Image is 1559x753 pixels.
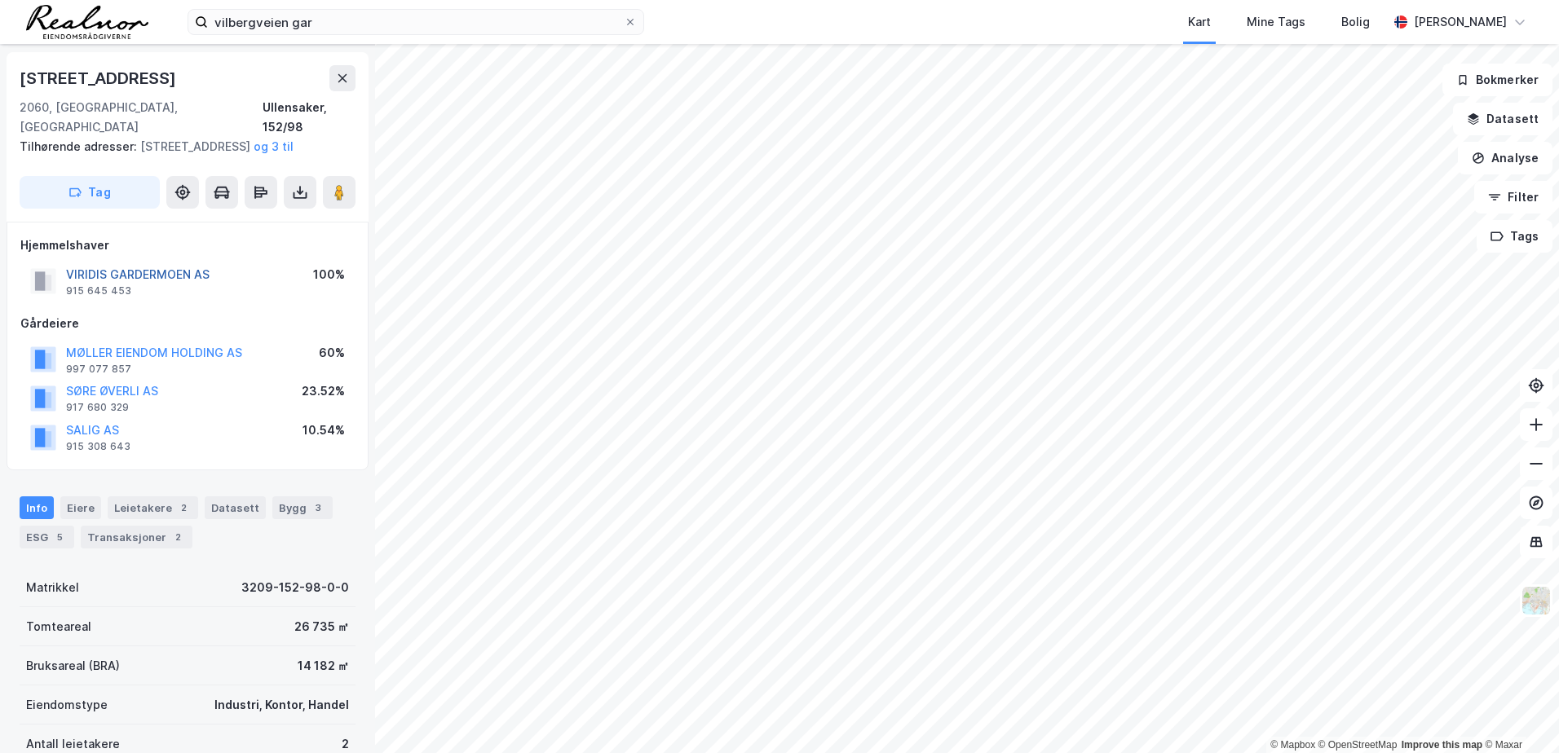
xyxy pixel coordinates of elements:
div: 60% [319,343,345,363]
button: Datasett [1453,103,1552,135]
div: 2 [175,500,192,516]
div: Gårdeiere [20,314,355,333]
div: [STREET_ADDRESS] [20,65,179,91]
div: ESG [20,526,74,548]
div: Ullensaker, 152/98 [263,98,356,137]
div: 23.52% [302,381,345,401]
div: Bygg [272,496,333,519]
div: 2060, [GEOGRAPHIC_DATA], [GEOGRAPHIC_DATA] [20,98,263,137]
div: 3 [310,500,326,516]
div: Hjemmelshaver [20,236,355,255]
div: 2 [170,529,186,545]
div: 917 680 329 [66,401,129,414]
div: Transaksjoner [81,526,192,548]
div: Kart [1188,12,1211,32]
div: [STREET_ADDRESS] [20,137,342,156]
div: Eiendomstype [26,695,108,715]
div: Info [20,496,54,519]
div: Mine Tags [1247,12,1305,32]
a: Mapbox [1270,739,1315,751]
div: Datasett [205,496,266,519]
img: Z [1521,585,1552,616]
div: 997 077 857 [66,363,131,376]
div: 915 308 643 [66,440,130,453]
a: OpenStreetMap [1318,739,1398,751]
button: Bokmerker [1442,64,1552,96]
div: 100% [313,265,345,284]
div: [PERSON_NAME] [1414,12,1507,32]
div: 10.54% [303,421,345,440]
div: Eiere [60,496,101,519]
iframe: Chat Widget [1477,675,1559,753]
div: Industri, Kontor, Handel [214,695,349,715]
div: 3209-152-98-0-0 [241,578,349,597]
img: realnor-logo.934646d98de889bb5806.png [26,5,148,39]
div: 5 [51,529,68,545]
div: Matrikkel [26,578,79,597]
div: Tomteareal [26,617,91,636]
input: Søk på adresse, matrikkel, gårdeiere, leietakere eller personer [208,10,624,34]
div: 14 182 ㎡ [298,656,349,676]
button: Tags [1477,220,1552,253]
span: Tilhørende adresser: [20,139,140,153]
button: Analyse [1458,142,1552,174]
div: 26 735 ㎡ [294,617,349,636]
div: 915 645 453 [66,284,131,297]
button: Filter [1474,181,1552,214]
div: Bolig [1341,12,1370,32]
div: Bruksareal (BRA) [26,656,120,676]
div: Leietakere [108,496,198,519]
button: Tag [20,176,160,209]
a: Improve this map [1402,739,1482,751]
div: Kontrollprogram for chat [1477,675,1559,753]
